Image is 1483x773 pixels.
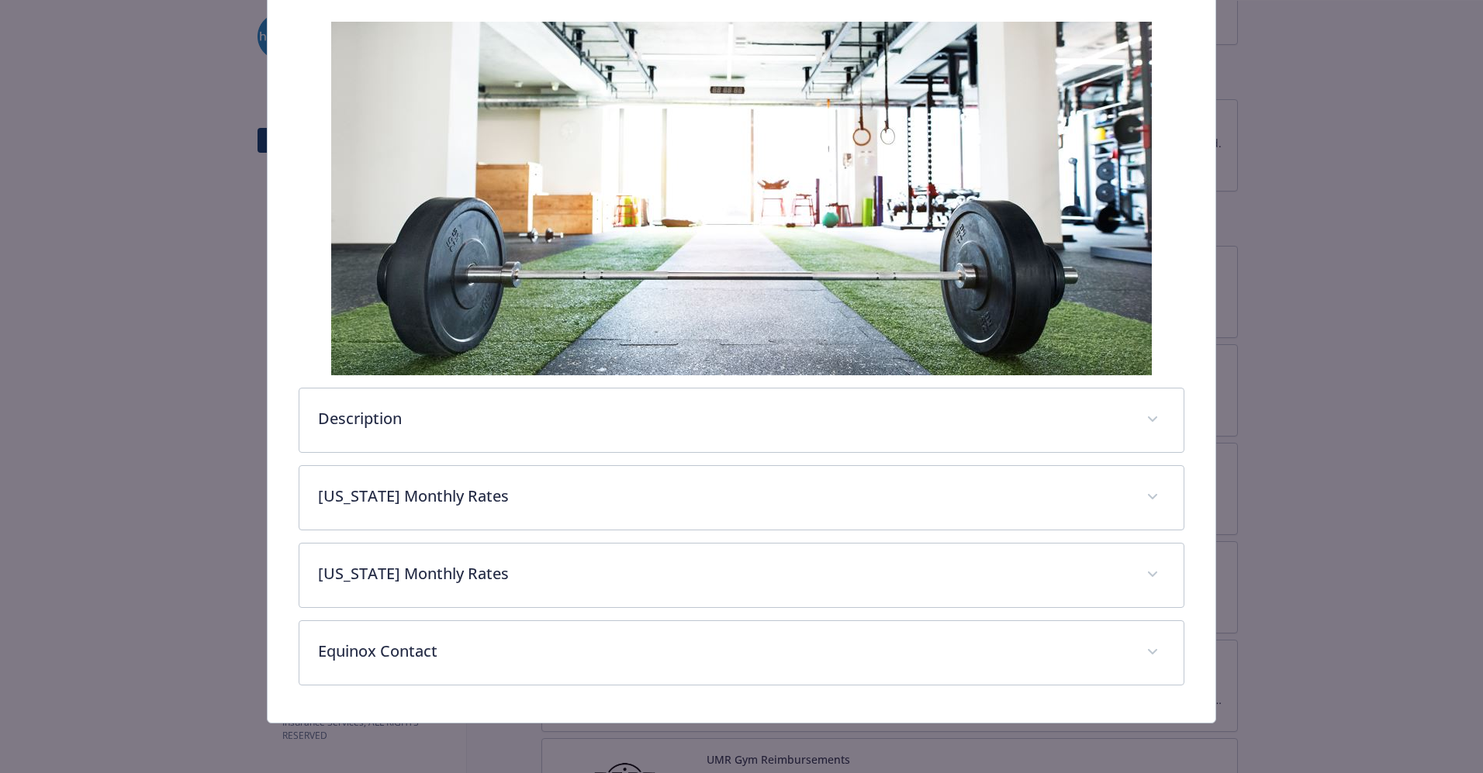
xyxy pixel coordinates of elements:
[318,485,1128,508] p: [US_STATE] Monthly Rates
[318,640,1128,663] p: Equinox Contact
[299,388,1184,452] div: Description
[331,22,1152,375] img: banner
[299,466,1184,530] div: [US_STATE] Monthly Rates
[299,544,1184,607] div: [US_STATE] Monthly Rates
[299,621,1184,685] div: Equinox Contact
[318,562,1128,585] p: [US_STATE] Monthly Rates
[318,407,1128,430] p: Description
